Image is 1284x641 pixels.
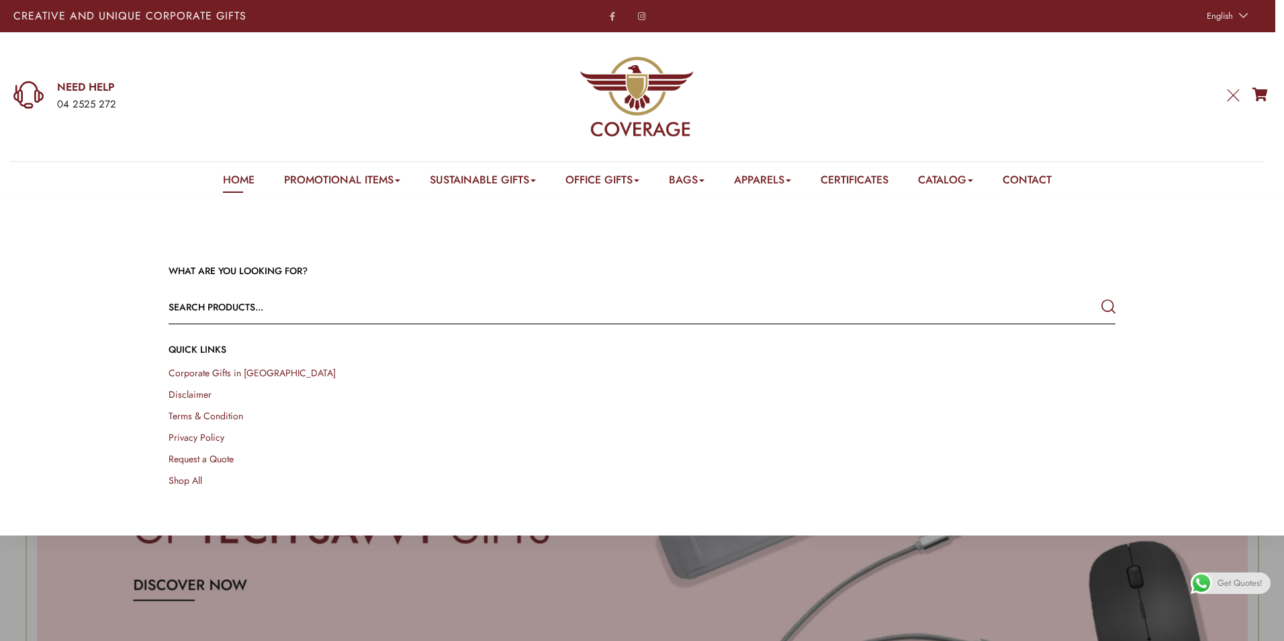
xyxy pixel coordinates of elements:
a: Sustainable Gifts [430,172,536,193]
a: Certificates [821,172,888,193]
a: Privacy Policy [169,431,224,444]
a: Shop All [169,474,202,487]
a: English [1200,7,1252,26]
a: Apparels [734,172,791,193]
a: Promotional Items [284,172,400,193]
a: Catalog [918,172,973,193]
a: Terms & Condition [169,409,243,423]
a: Corporate Gifts in [GEOGRAPHIC_DATA] [169,366,336,380]
p: Creative and Unique Corporate Gifts [13,11,507,22]
span: Get Quotes! [1218,572,1263,594]
a: Bags [669,172,704,193]
a: Disclaimer [169,388,212,401]
span: English [1207,9,1233,22]
h3: WHAT ARE YOU LOOKING FOR? [169,265,1115,278]
a: NEED HELP [57,80,418,95]
a: Home [223,172,255,193]
input: Search products... [169,291,926,323]
div: 04 2525 272 [57,96,418,114]
h4: QUICK LINKs [169,343,1115,357]
a: Contact [1003,172,1052,193]
a: Request a Quote [169,452,234,466]
a: Office Gifts [565,172,639,193]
